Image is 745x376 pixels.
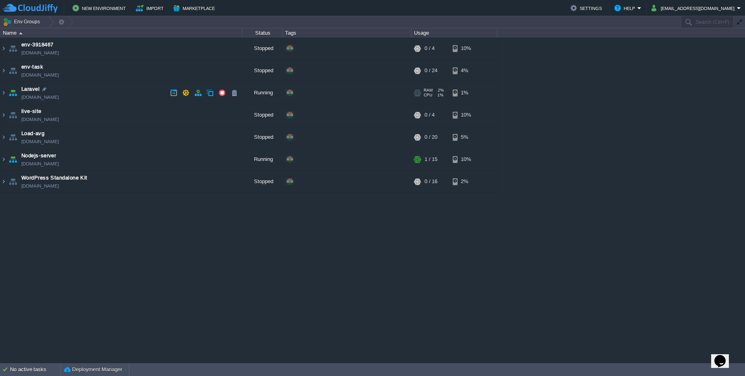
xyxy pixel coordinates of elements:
div: Stopped [242,38,283,59]
span: RAM [424,88,433,93]
span: [DOMAIN_NAME] [21,71,59,79]
img: AMDAwAAAACH5BAEAAAAALAAAAAABAAEAAAICRAEAOw== [0,104,7,126]
img: AMDAwAAAACH5BAEAAAAALAAAAAABAAEAAAICRAEAOw== [7,171,19,192]
div: 0 / 4 [425,104,435,126]
a: [DOMAIN_NAME] [21,160,59,168]
div: No active tasks [10,363,60,376]
div: 2% [453,171,479,192]
div: Stopped [242,126,283,148]
img: AMDAwAAAACH5BAEAAAAALAAAAAABAAEAAAICRAEAOw== [0,126,7,148]
div: Stopped [242,60,283,81]
button: Help [614,3,637,13]
img: AMDAwAAAACH5BAEAAAAALAAAAAABAAEAAAICRAEAOw== [7,60,19,81]
img: AMDAwAAAACH5BAEAAAAALAAAAAABAAEAAAICRAEAOw== [7,38,19,59]
div: 0 / 16 [425,171,437,192]
div: Usage [412,28,497,38]
button: New Environment [73,3,128,13]
button: Import [136,3,166,13]
span: CPU [424,93,432,98]
img: AMDAwAAAACH5BAEAAAAALAAAAAABAAEAAAICRAEAOw== [7,148,19,170]
div: 10% [453,148,479,170]
div: 0 / 24 [425,60,437,81]
a: Load-avg [21,130,44,138]
img: AMDAwAAAACH5BAEAAAAALAAAAAABAAEAAAICRAEAOw== [7,126,19,148]
img: AMDAwAAAACH5BAEAAAAALAAAAAABAAEAAAICRAEAOw== [0,148,7,170]
a: env-task [21,63,43,71]
div: 4% [453,60,479,81]
div: Running [242,82,283,104]
div: Stopped [242,104,283,126]
span: 2% [436,88,444,93]
a: [DOMAIN_NAME] [21,93,59,101]
a: WordPress Standalone Kit [21,174,87,182]
div: 5% [453,126,479,148]
a: live-site [21,107,42,115]
div: Name [1,28,242,38]
div: 1 / 15 [425,148,437,170]
img: CloudJiffy [3,3,58,13]
div: 0 / 20 [425,126,437,148]
a: Laravel [21,85,40,93]
span: 1% [435,93,443,98]
img: AMDAwAAAACH5BAEAAAAALAAAAAABAAEAAAICRAEAOw== [7,104,19,126]
a: [DOMAIN_NAME] [21,182,59,190]
div: 1% [453,82,479,104]
img: AMDAwAAAACH5BAEAAAAALAAAAAABAAEAAAICRAEAOw== [7,82,19,104]
button: Marketplace [173,3,217,13]
div: Status [243,28,282,38]
div: Running [242,148,283,170]
button: [EMAIL_ADDRESS][DOMAIN_NAME] [651,3,737,13]
a: [DOMAIN_NAME] [21,49,59,57]
span: [DOMAIN_NAME] [21,138,59,146]
img: AMDAwAAAACH5BAEAAAAALAAAAAABAAEAAAICRAEAOw== [19,32,23,34]
img: AMDAwAAAACH5BAEAAAAALAAAAAABAAEAAAICRAEAOw== [0,38,7,59]
img: AMDAwAAAACH5BAEAAAAALAAAAAABAAEAAAICRAEAOw== [0,60,7,81]
button: Deployment Manager [64,366,122,374]
div: Stopped [242,171,283,192]
button: Settings [570,3,604,13]
div: 10% [453,104,479,126]
a: [DOMAIN_NAME] [21,115,59,123]
a: Nodejs-server [21,152,56,160]
div: 0 / 4 [425,38,435,59]
iframe: chat widget [711,344,737,368]
div: 10% [453,38,479,59]
div: Tags [283,28,411,38]
img: AMDAwAAAACH5BAEAAAAALAAAAAABAAEAAAICRAEAOw== [0,171,7,192]
button: Env Groups [3,16,43,27]
a: env-3918467 [21,41,54,49]
img: AMDAwAAAACH5BAEAAAAALAAAAAABAAEAAAICRAEAOw== [0,82,7,104]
